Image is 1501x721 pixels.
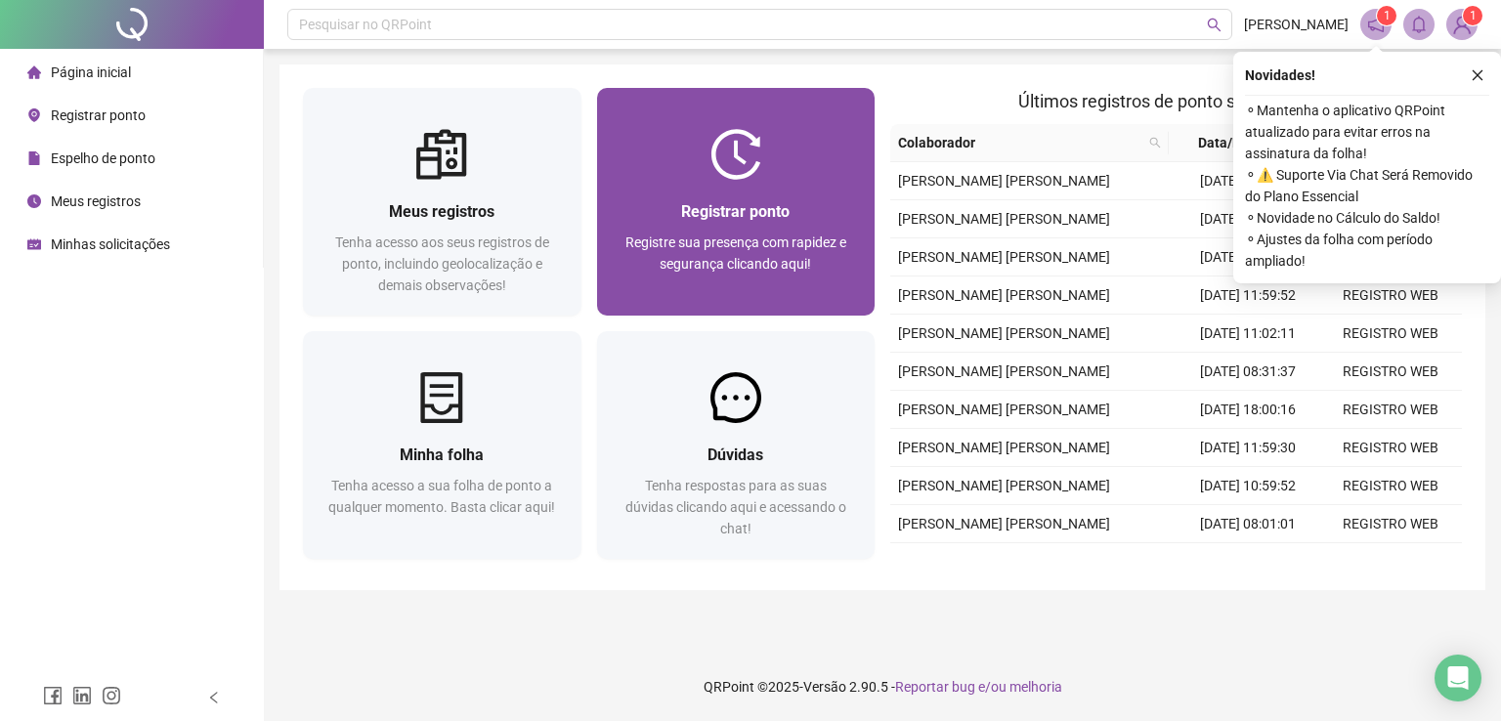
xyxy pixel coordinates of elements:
[207,691,221,704] span: left
[1169,124,1308,162] th: Data/Hora
[1245,64,1315,86] span: Novidades !
[1470,9,1477,22] span: 1
[708,445,763,464] span: Dúvidas
[1145,128,1165,157] span: search
[335,234,549,293] span: Tenha acesso aos seus registros de ponto, incluindo geolocalização e demais observações!
[898,478,1110,493] span: [PERSON_NAME] [PERSON_NAME]
[1319,467,1462,505] td: REGISTRO WEB
[1471,68,1484,82] span: close
[51,64,131,80] span: Página inicial
[1177,391,1319,429] td: [DATE] 18:00:16
[1435,655,1481,701] div: Open Intercom Messenger
[1177,467,1319,505] td: [DATE] 10:59:52
[898,173,1110,189] span: [PERSON_NAME] [PERSON_NAME]
[1319,505,1462,543] td: REGISTRO WEB
[27,108,41,122] span: environment
[400,445,484,464] span: Minha folha
[1245,207,1489,229] span: ⚬ Novidade no Cálculo do Saldo!
[27,65,41,79] span: home
[898,325,1110,341] span: [PERSON_NAME] [PERSON_NAME]
[1177,200,1319,238] td: [DATE] 08:15:39
[1149,137,1161,148] span: search
[681,202,790,221] span: Registrar ponto
[597,331,876,559] a: DúvidasTenha respostas para as suas dúvidas clicando aqui e acessando o chat!
[264,653,1501,721] footer: QRPoint © 2025 - 2.90.5 -
[328,478,555,515] span: Tenha acesso a sua folha de ponto a qualquer momento. Basta clicar aqui!
[1377,6,1396,25] sup: 1
[898,440,1110,455] span: [PERSON_NAME] [PERSON_NAME]
[1319,543,1462,581] td: REGISTRO WEB
[72,686,92,705] span: linkedin
[1177,315,1319,353] td: [DATE] 11:02:11
[895,679,1062,695] span: Reportar bug e/ou melhoria
[1177,353,1319,391] td: [DATE] 08:31:37
[1367,16,1385,33] span: notification
[625,478,846,536] span: Tenha respostas para as suas dúvidas clicando aqui e acessando o chat!
[43,686,63,705] span: facebook
[1319,276,1462,315] td: REGISTRO WEB
[597,88,876,316] a: Registrar pontoRegistre sua presença com rapidez e segurança clicando aqui!
[51,150,155,166] span: Espelho de ponto
[1410,16,1428,33] span: bell
[898,132,1141,153] span: Colaborador
[1177,132,1284,153] span: Data/Hora
[303,88,581,316] a: Meus registrosTenha acesso aos seus registros de ponto, incluindo geolocalização e demais observa...
[1177,276,1319,315] td: [DATE] 11:59:52
[51,193,141,209] span: Meus registros
[898,249,1110,265] span: [PERSON_NAME] [PERSON_NAME]
[1177,429,1319,467] td: [DATE] 11:59:30
[625,234,846,272] span: Registre sua presença com rapidez e segurança clicando aqui!
[1384,9,1391,22] span: 1
[803,679,846,695] span: Versão
[1245,100,1489,164] span: ⚬ Mantenha o aplicativo QRPoint atualizado para evitar erros na assinatura da folha!
[1319,391,1462,429] td: REGISTRO WEB
[898,402,1110,417] span: [PERSON_NAME] [PERSON_NAME]
[389,202,494,221] span: Meus registros
[1245,229,1489,272] span: ⚬ Ajustes da folha com período ampliado!
[1244,14,1349,35] span: [PERSON_NAME]
[1177,543,1319,581] td: [DATE] 18:01:02
[1319,315,1462,353] td: REGISTRO WEB
[1207,18,1222,32] span: search
[1177,162,1319,200] td: [DATE] 12:30:00
[51,236,170,252] span: Minhas solicitações
[1319,429,1462,467] td: REGISTRO WEB
[27,151,41,165] span: file
[1018,91,1334,111] span: Últimos registros de ponto sincronizados
[898,211,1110,227] span: [PERSON_NAME] [PERSON_NAME]
[303,331,581,559] a: Minha folhaTenha acesso a sua folha de ponto a qualquer momento. Basta clicar aqui!
[1463,6,1482,25] sup: Atualize o seu contato no menu Meus Dados
[1245,164,1489,207] span: ⚬ ⚠️ Suporte Via Chat Será Removido do Plano Essencial
[1177,238,1319,276] td: [DATE] 18:43:56
[27,194,41,208] span: clock-circle
[898,363,1110,379] span: [PERSON_NAME] [PERSON_NAME]
[51,107,146,123] span: Registrar ponto
[898,516,1110,531] span: [PERSON_NAME] [PERSON_NAME]
[27,237,41,251] span: schedule
[1447,10,1477,39] img: 91961
[1177,505,1319,543] td: [DATE] 08:01:01
[102,686,121,705] span: instagram
[1319,353,1462,391] td: REGISTRO WEB
[898,287,1110,303] span: [PERSON_NAME] [PERSON_NAME]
